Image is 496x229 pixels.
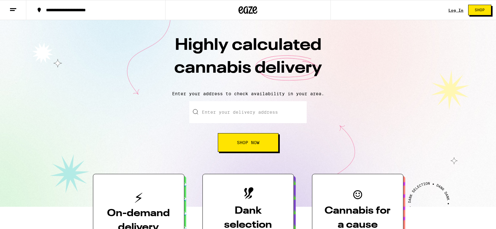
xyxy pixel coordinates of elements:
button: Shop Now [218,133,279,152]
span: Shop [475,8,485,12]
p: Enter your address to check availability in your area. [6,91,490,96]
span: Shop Now [237,140,259,145]
button: Shop [468,5,491,15]
a: Shop [463,5,496,15]
h1: Highly calculated cannabis delivery [139,34,358,86]
input: Enter your delivery address [189,101,307,123]
a: Log In [448,8,463,12]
